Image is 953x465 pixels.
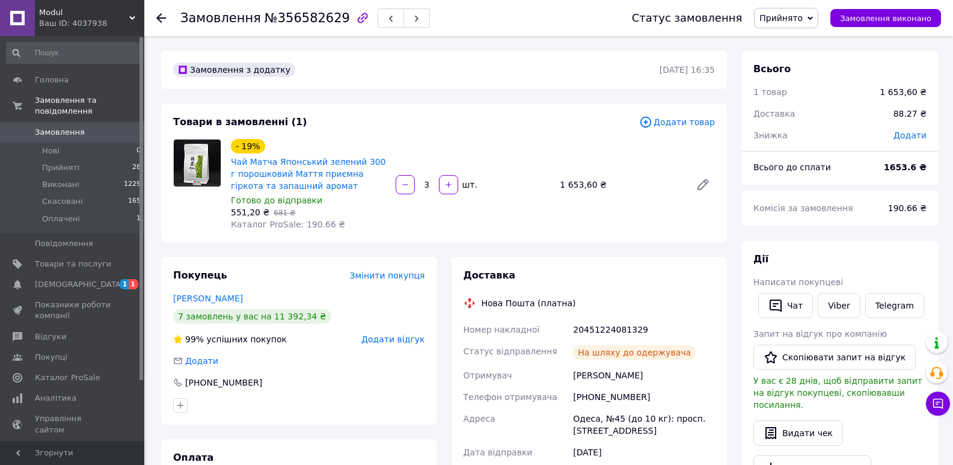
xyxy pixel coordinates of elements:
span: Аналітика [35,393,76,404]
span: Отримувач [464,371,512,380]
span: Написати покупцеві [753,277,843,287]
div: шт. [459,179,479,191]
img: Чай Матча Японський зелений 300 г порошковий Маття приємна гіркота та запашний аромат [174,140,221,186]
div: Нова Пошта (платна) [479,297,579,309]
div: Ваш ID: 4037938 [39,18,144,29]
span: 681 ₴ [274,209,295,217]
span: Замовлення [180,11,261,25]
b: 1653.6 ₴ [884,162,927,172]
div: [PERSON_NAME] [571,365,717,386]
div: [DATE] [571,442,717,463]
span: Дії [753,253,768,265]
span: Телефон отримувача [464,392,557,402]
div: [PHONE_NUMBER] [184,377,263,389]
span: Повідомлення [35,238,93,249]
button: Видати чек [753,420,843,446]
div: Повернутися назад [156,12,166,24]
input: Пошук [6,42,142,64]
div: - 19% [231,139,265,153]
span: 1 товар [753,87,787,97]
div: 7 замовлень у вас на 11 392,34 ₴ [173,309,331,324]
span: Покупці [35,352,67,363]
span: Замовлення виконано [840,14,931,23]
span: Оплата [173,452,213,463]
a: Telegram [865,293,924,318]
span: 0 [136,146,141,156]
div: На шляху до одержувача [573,345,696,360]
span: Запит на відгук про компанію [753,329,887,339]
span: 190.66 ₴ [888,203,927,213]
span: Покупець [173,269,227,281]
span: Прийнято [759,13,803,23]
div: Статус замовлення [632,12,743,24]
div: 88.27 ₴ [886,100,934,127]
span: Знижка [753,131,788,140]
span: Дата відправки [464,448,533,457]
span: Додати [185,356,218,366]
time: [DATE] 16:35 [660,65,715,75]
span: №356582629 [265,11,350,25]
div: 1 653,60 ₴ [555,176,686,193]
span: Управління сайтом [35,413,111,435]
span: Нові [42,146,60,156]
span: 1 [129,279,138,289]
span: Додати [893,131,927,140]
span: Всього [753,63,791,75]
button: Чат [758,293,813,318]
div: Одеса, №45 (до 10 кг): просп. [STREET_ADDRESS] [571,408,717,442]
div: успішних покупок [173,333,287,345]
span: 28 [132,162,141,173]
div: 20451224081329 [571,319,717,340]
span: 99% [185,334,204,344]
a: Чай Матча Японський зелений 300 г порошковий Маття приємна гіркота та запашний аромат [231,157,386,191]
span: Скасовані [42,196,83,207]
span: Змінити покупця [350,271,425,280]
span: Modul [39,7,129,18]
span: Виконані [42,179,79,190]
span: Додати відгук [361,334,424,344]
span: Замовлення та повідомлення [35,95,144,117]
button: Скопіювати запит на відгук [753,345,916,370]
span: 1 [136,214,141,224]
div: [PHONE_NUMBER] [571,386,717,408]
span: Товари та послуги [35,259,111,269]
span: Відгуки [35,331,66,342]
span: 551,20 ₴ [231,208,269,217]
span: Оплачені [42,214,80,224]
span: Прийняті [42,162,79,173]
button: Замовлення виконано [830,9,941,27]
span: У вас є 28 днів, щоб відправити запит на відгук покупцеві, скопіювавши посилання. [753,376,922,410]
span: Показники роботи компанії [35,300,111,321]
span: Доставка [753,109,795,119]
span: Статус відправлення [464,346,557,356]
div: Замовлення з додатку [173,63,295,77]
span: 1 [120,279,129,289]
span: Каталог ProSale [35,372,100,383]
span: Головна [35,75,69,85]
span: Готово до відправки [231,196,322,205]
span: Комісія за замовлення [753,203,853,213]
span: Додати товар [639,115,715,129]
a: Viber [818,293,860,318]
span: Каталог ProSale: 190.66 ₴ [231,220,345,229]
a: [PERSON_NAME] [173,294,243,303]
span: Всього до сплати [753,162,831,172]
span: Доставка [464,269,516,281]
a: Редагувати [691,173,715,197]
span: Товари в замовленні (1) [173,116,307,128]
span: Адреса [464,414,495,423]
span: Замовлення [35,127,85,138]
span: Номер накладної [464,325,540,334]
span: 1229 [124,179,141,190]
span: [DEMOGRAPHIC_DATA] [35,279,124,290]
div: 1 653,60 ₴ [880,86,927,98]
button: Чат з покупцем [926,392,950,416]
span: 165 [128,196,141,207]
